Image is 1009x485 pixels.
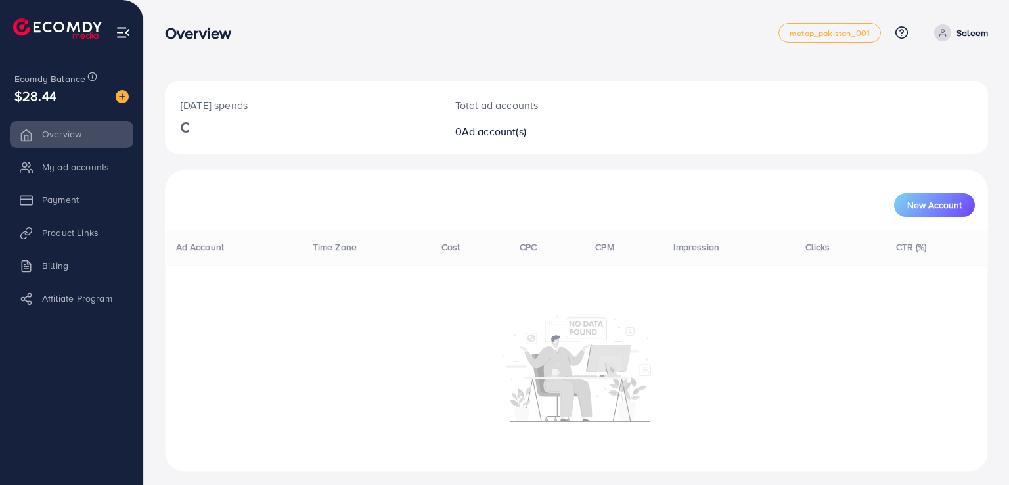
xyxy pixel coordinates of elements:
[894,193,975,217] button: New Account
[929,24,988,41] a: Saleem
[455,126,629,138] h2: 0
[907,200,962,210] span: New Account
[14,72,85,85] span: Ecomdy Balance
[14,86,56,105] span: $28.44
[790,29,870,37] span: metap_pakistan_001
[778,23,881,43] a: metap_pakistan_001
[13,18,102,39] img: logo
[116,25,131,40] img: menu
[181,97,424,113] p: [DATE] spends
[116,90,129,103] img: image
[462,124,526,139] span: Ad account(s)
[956,25,988,41] p: Saleem
[455,97,629,113] p: Total ad accounts
[165,24,242,43] h3: Overview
